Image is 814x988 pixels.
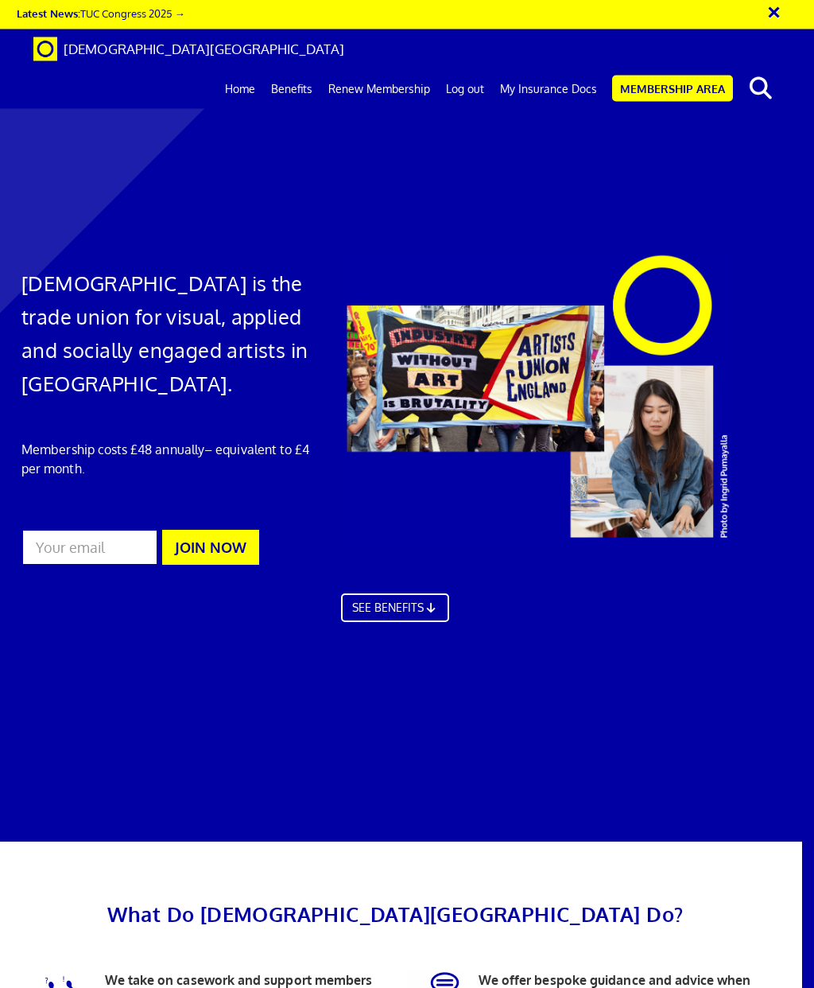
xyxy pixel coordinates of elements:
a: Benefits [263,69,320,109]
a: Home [217,69,263,109]
a: Latest News:TUC Congress 2025 → [17,6,185,20]
a: Log out [438,69,492,109]
a: Renew Membership [320,69,438,109]
a: My Insurance Docs [492,69,605,109]
h1: [DEMOGRAPHIC_DATA] is the trade union for visual, applied and socially engaged artists in [GEOGRA... [21,267,319,401]
span: [DEMOGRAPHIC_DATA][GEOGRAPHIC_DATA] [64,41,344,57]
button: JOIN NOW [162,531,259,566]
a: SEE BENEFITS [341,594,449,623]
a: Brand [DEMOGRAPHIC_DATA][GEOGRAPHIC_DATA] [21,29,356,69]
h2: What Do [DEMOGRAPHIC_DATA][GEOGRAPHIC_DATA] Do? [21,898,769,932]
input: Your email [21,530,158,566]
a: Membership Area [612,76,733,102]
button: search [736,72,785,105]
p: Membership costs £48 annually – equivalent to £4 per month. [21,441,319,479]
strong: Latest News: [17,6,80,20]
